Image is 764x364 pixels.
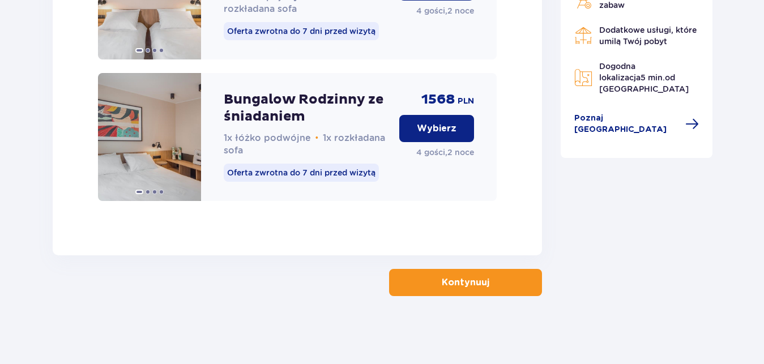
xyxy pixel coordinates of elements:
span: PLN [458,96,474,107]
p: 4 gości , 2 noce [416,147,474,158]
span: 1x łóżko podwójne [224,132,311,143]
span: 5 min. [641,73,665,82]
span: Dodatkowe usługi, które umilą Twój pobyt [599,25,697,46]
a: Poznaj [GEOGRAPHIC_DATA] [574,113,699,135]
span: Dogodna lokalizacja od [GEOGRAPHIC_DATA] [599,62,689,93]
img: Map Icon [574,68,592,87]
p: Bungalow Rodzinny ze śniadaniem [224,91,391,125]
p: Wybierz [417,122,456,135]
span: • [315,132,319,144]
button: Wybierz [399,115,474,142]
button: Kontynuuj [389,269,542,296]
p: 4 gości , 2 noce [416,5,474,16]
img: Restaurant Icon [574,27,592,45]
p: Kontynuuj [442,276,489,289]
span: 1568 [421,91,455,108]
p: Oferta zwrotna do 7 dni przed wizytą [224,164,379,182]
img: Bungalow Rodzinny ze śniadaniem [98,73,201,201]
p: Oferta zwrotna do 7 dni przed wizytą [224,22,379,40]
span: Poznaj [GEOGRAPHIC_DATA] [574,113,678,135]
